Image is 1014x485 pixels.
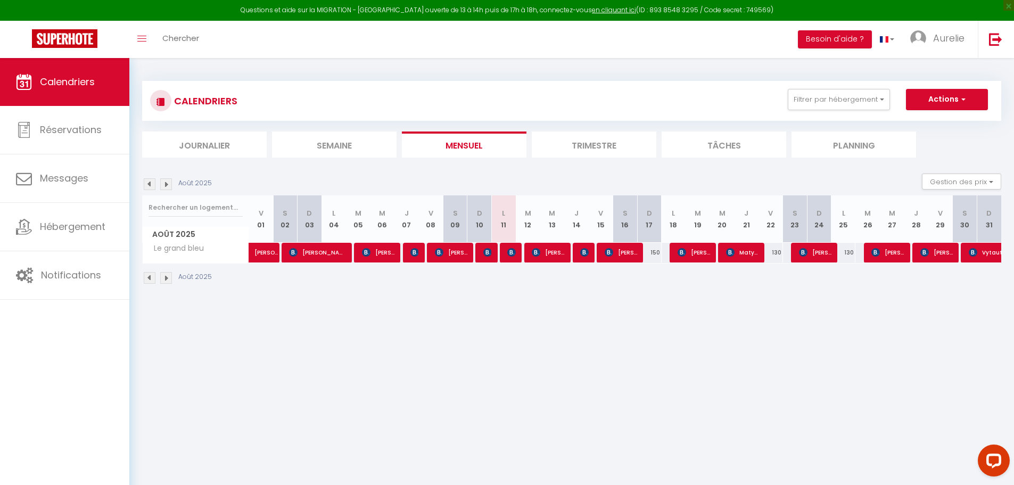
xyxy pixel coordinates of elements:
[792,131,916,158] li: Planning
[467,195,492,243] th: 10
[477,208,482,218] abbr: D
[402,131,526,158] li: Mensuel
[540,195,565,243] th: 13
[249,195,274,243] th: 01
[962,208,967,218] abbr: S
[394,195,419,243] th: 07
[532,242,564,262] span: [PERSON_NAME]
[32,29,97,48] img: Super Booking
[307,208,312,218] abbr: D
[768,208,773,218] abbr: V
[662,195,686,243] th: 18
[623,208,628,218] abbr: S
[928,195,953,243] th: 29
[259,208,263,218] abbr: V
[483,242,491,262] span: Yeong-Show [PERSON_NAME]
[783,195,807,243] th: 23
[154,21,207,58] a: Chercher
[938,208,943,218] abbr: V
[904,195,929,243] th: 28
[986,208,992,218] abbr: D
[273,195,298,243] th: 02
[759,195,783,243] th: 22
[491,195,516,243] th: 11
[880,195,904,243] th: 27
[864,208,871,218] abbr: M
[453,208,458,218] abbr: S
[428,208,433,218] abbr: V
[143,227,249,242] span: Août 2025
[525,208,531,218] abbr: M
[759,243,783,262] div: 130
[283,208,287,218] abbr: S
[719,208,726,218] abbr: M
[410,242,418,262] span: [PERSON_NAME]
[831,195,856,243] th: 25
[178,272,212,282] p: Août 2025
[744,208,748,218] abbr: J
[574,208,579,218] abbr: J
[922,174,1001,190] button: Gestion des prix
[592,5,636,14] a: en cliquant ici
[419,195,443,243] th: 08
[507,242,515,262] span: [PERSON_NAME]
[613,195,637,243] th: 16
[798,30,872,48] button: Besoin d'aide ?
[799,242,831,262] span: [PERSON_NAME]
[370,195,394,243] th: 06
[142,131,267,158] li: Journalier
[817,208,822,218] abbr: D
[933,31,964,45] span: Aurelie
[443,195,467,243] th: 09
[969,440,1014,485] iframe: LiveChat chat widget
[662,131,786,158] li: Tâches
[580,242,588,262] span: [PERSON_NAME]
[889,208,895,218] abbr: M
[598,208,603,218] abbr: V
[953,195,977,243] th: 30
[564,195,589,243] th: 14
[710,195,735,243] th: 20
[249,243,274,263] a: [PERSON_NAME]
[516,195,540,243] th: 12
[920,242,953,262] span: [PERSON_NAME]
[298,195,322,243] th: 03
[637,195,662,243] th: 17
[379,208,385,218] abbr: M
[842,208,845,218] abbr: L
[788,89,890,110] button: Filtrer par hébergement
[321,195,346,243] th: 04
[902,21,978,58] a: ... Aurelie
[871,242,904,262] span: [PERSON_NAME]
[272,131,397,158] li: Semaine
[532,131,656,158] li: Trimestre
[332,208,335,218] abbr: L
[149,198,243,217] input: Rechercher un logement...
[647,208,652,218] abbr: D
[362,242,394,262] span: [PERSON_NAME]
[686,195,710,243] th: 19
[807,195,831,243] th: 24
[346,195,370,243] th: 05
[914,208,918,218] abbr: J
[734,195,759,243] th: 21
[672,208,675,218] abbr: L
[793,208,797,218] abbr: S
[678,242,710,262] span: [PERSON_NAME]
[40,123,102,136] span: Réservations
[289,242,346,262] span: [PERSON_NAME]
[178,178,212,188] p: Août 2025
[254,237,279,257] span: [PERSON_NAME]
[171,89,237,113] h3: CALENDRIERS
[855,195,880,243] th: 26
[355,208,361,218] abbr: M
[405,208,409,218] abbr: J
[589,195,613,243] th: 15
[726,242,759,262] span: Matylda Mati
[906,89,988,110] button: Actions
[695,208,701,218] abbr: M
[831,243,856,262] div: 130
[910,30,926,46] img: ...
[989,32,1002,46] img: logout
